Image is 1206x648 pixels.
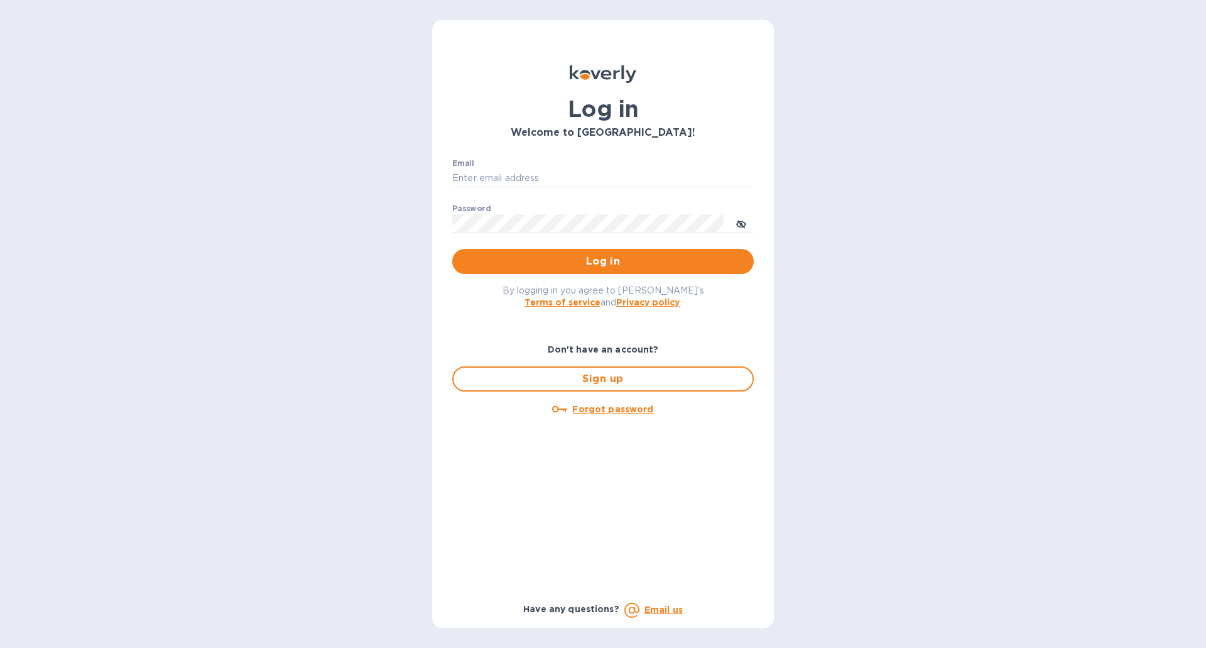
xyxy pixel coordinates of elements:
[548,344,659,354] b: Don't have an account?
[523,604,619,614] b: Have any questions?
[452,366,754,392] button: Sign up
[524,297,600,307] a: Terms of service
[616,297,680,307] a: Privacy policy
[452,169,754,188] input: Enter email address
[452,205,491,212] label: Password
[572,404,653,414] u: Forgot password
[462,254,744,269] span: Log in
[570,65,636,83] img: Koverly
[452,96,754,122] h1: Log in
[729,211,754,236] button: toggle password visibility
[452,127,754,139] h3: Welcome to [GEOGRAPHIC_DATA]!
[452,160,474,167] label: Email
[644,605,683,615] a: Email us
[503,285,704,307] span: By logging in you agree to [PERSON_NAME]'s and .
[452,249,754,274] button: Log in
[464,371,742,387] span: Sign up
